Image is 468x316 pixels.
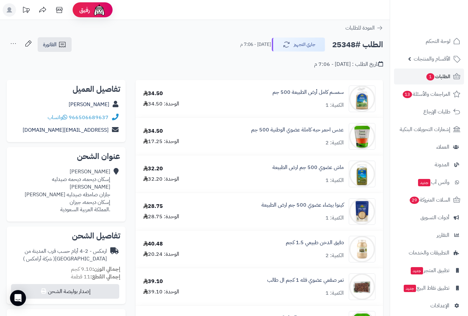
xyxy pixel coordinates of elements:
div: 39.10 [143,278,163,285]
a: إشعارات التحويلات البنكية [394,121,464,137]
span: جديد [404,285,416,292]
div: الكمية: 1 [325,101,344,109]
div: الكمية: 2 [325,252,344,259]
span: الفاتورة [43,41,57,49]
span: لوحة التحكم [426,37,450,46]
a: تحديثات المنصة [18,3,34,18]
div: 28.75 [143,203,163,210]
h2: تفاصيل الشحن [12,232,120,240]
a: التقارير [394,227,464,243]
a: العودة للطلبات [345,24,383,32]
div: الكمية: 1 [325,177,344,184]
img: 1744003351-%D8%AF%D9%82%D9%8A%D9%82%20%D8%A7%D9%84%D8%AF%D8%AE%D9%86%20%D8%B7%D8%A8%D9%8A%D8%B9%D... [349,236,375,262]
span: 13 [402,90,413,98]
a: عدس احمر حبه كاملة عضوي الوطنية 500 جم [251,126,344,134]
span: إشعارات التحويلات البنكية [400,125,450,134]
small: 11 قطعة [71,273,120,281]
span: العودة للطلبات [345,24,375,32]
a: [PERSON_NAME] [69,100,109,108]
span: طلبات الإرجاع [423,107,450,116]
a: الفاتورة [38,37,72,52]
strong: إجمالي القطع: [90,273,120,281]
div: الوحدة: 39.10 [143,288,179,296]
a: تطبيق المتجرجديد [394,262,464,278]
span: المدونة [435,160,449,169]
span: الإعدادات [430,301,449,310]
img: 1684788016-white_quinoa_1-90x90.jpg [349,198,375,225]
img: Sesame-Seeds.jpg.320x400_q95_upscale-True-90x90.jpg [349,85,375,112]
span: تطبيق المتجر [410,266,449,275]
img: 10124c61-3f4e-40cc-95c7-4104f6e834e7-90x90.jpg [349,161,375,187]
h2: عنوان الشحن [12,152,120,160]
div: الكمية: 1 [325,214,344,222]
a: دقيق الدخن طبيعي 1.5 كجم [286,239,344,246]
a: الإعدادات [394,298,464,314]
div: الوحدة: 32.20 [143,175,179,183]
span: تطبيق نقاط البيع [403,283,449,293]
div: 40.48 [143,240,163,248]
span: 1 [426,73,435,81]
button: إصدار بوليصة الشحن [11,284,119,299]
img: 1695391513-4lnXz8YtSazCSYWTSCM3dEflHkWChHIemKlTuTwY-90x90.jpg [349,273,375,300]
a: تمر صقعي عضوي فله 1 كجم ال طالب [267,276,344,284]
small: 9.10 كجم [71,265,120,273]
div: الكمية: 1 [325,289,344,297]
div: 34.50 [143,127,163,135]
div: الوحدة: 28.75 [143,213,179,221]
a: أدوات التسويق [394,210,464,226]
a: سمسم كامل أرض الطبيعة 500 جم [272,88,344,96]
div: ارمكس - 2-4 أيام حسب قرب المدينة من [GEOGRAPHIC_DATA] [12,247,107,263]
span: التقارير [437,231,449,240]
span: المراجعات والأسئلة [402,89,450,99]
a: 966506689637 [69,113,109,121]
div: 34.50 [143,90,163,97]
span: جديد [411,267,423,274]
span: الأقسام والمنتجات [414,54,450,64]
span: 29 [409,196,420,204]
img: 1690405194-6281062538258-90x90.jpg [349,123,375,150]
a: ماش عضوي 500 جم ارض الطبيعة [272,164,344,171]
a: المراجعات والأسئلة13 [394,86,464,102]
a: طلبات الإرجاع [394,104,464,120]
img: logo-2.png [423,5,462,19]
h2: تفاصيل العميل [12,85,120,93]
div: 32.20 [143,165,163,173]
a: التطبيقات والخدمات [394,245,464,261]
a: المدونة [394,157,464,173]
a: وآتس آبجديد [394,174,464,190]
a: تطبيق نقاط البيعجديد [394,280,464,296]
h2: الطلب #25348 [332,38,383,52]
span: العملاء [436,142,449,152]
span: رفيق [79,6,90,14]
div: الوحدة: 20.24 [143,250,179,258]
a: كينوا بيضاء عضوي 500 جم ارض الطبيعة [261,201,344,209]
img: ai-face.png [93,3,106,17]
a: الطلبات1 [394,69,464,84]
a: لوحة التحكم [394,33,464,49]
span: الطلبات [426,72,450,81]
div: الكمية: 2 [325,139,344,147]
span: التطبيقات والخدمات [409,248,449,257]
span: أدوات التسويق [420,213,449,222]
a: العملاء [394,139,464,155]
span: ( شركة أرامكس ) [23,255,55,263]
div: [PERSON_NAME] إسكان ديحمه، ديحمه صيدليه [PERSON_NAME] جازان صامطه صيدليه [PERSON_NAME] إسكان ديحم... [12,168,110,214]
span: وآتس آب [417,178,449,187]
span: جديد [418,179,430,186]
div: Open Intercom Messenger [10,290,26,306]
div: الوحدة: 17.25 [143,138,179,145]
a: السلات المتروكة29 [394,192,464,208]
button: جاري التجهيز [272,38,325,52]
a: [EMAIL_ADDRESS][DOMAIN_NAME] [23,126,109,134]
a: واتساب [48,113,67,121]
div: تاريخ الطلب : [DATE] - 7:06 م [314,61,383,68]
small: [DATE] - 7:06 م [240,41,271,48]
div: الوحدة: 34.50 [143,100,179,108]
span: السلات المتروكة [409,195,450,205]
strong: إجمالي الوزن: [92,265,120,273]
